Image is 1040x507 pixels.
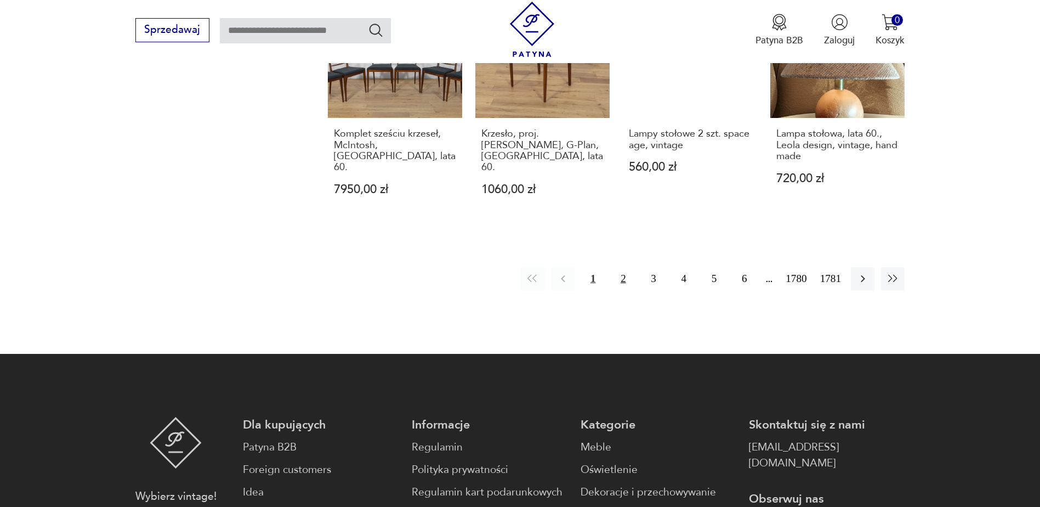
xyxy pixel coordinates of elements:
[629,161,751,173] p: 560,00 zł
[776,128,899,162] h3: Lampa stołowa, lata 60., Leola design, vintage, hand made
[776,173,899,184] p: 720,00 zł
[824,34,855,47] p: Zaloguj
[755,14,803,47] a: Ikona medaluPatyna B2B
[581,462,736,478] a: Oświetlenie
[891,14,903,26] div: 0
[824,14,855,47] button: Zaloguj
[831,14,848,31] img: Ikonka użytkownika
[150,417,202,469] img: Patyna - sklep z meblami i dekoracjami vintage
[412,417,567,433] p: Informacje
[672,267,696,291] button: 4
[504,2,560,57] img: Patyna - sklep z meblami i dekoracjami vintage
[876,34,905,47] p: Koszyk
[755,34,803,47] p: Patyna B2B
[412,462,567,478] a: Polityka prywatności
[135,26,209,35] a: Sprzedawaj
[243,417,399,433] p: Dla kupujących
[581,417,736,433] p: Kategorie
[732,267,756,291] button: 6
[243,462,399,478] a: Foreign customers
[749,491,905,507] p: Obserwuj nas
[412,485,567,500] a: Regulamin kart podarunkowych
[135,18,209,42] button: Sprzedawaj
[611,267,635,291] button: 2
[755,14,803,47] button: Patyna B2B
[243,440,399,455] a: Patyna B2B
[581,267,605,291] button: 1
[135,489,217,505] p: Wybierz vintage!
[642,267,666,291] button: 3
[702,267,726,291] button: 5
[771,14,788,31] img: Ikona medalu
[334,184,456,195] p: 7950,00 zł
[817,267,844,291] button: 1781
[876,14,905,47] button: 0Koszyk
[412,440,567,455] a: Regulamin
[629,128,751,151] h3: Lampy stołowe 2 szt. space age, vintage
[749,440,905,471] a: [EMAIL_ADDRESS][DOMAIN_NAME]
[481,128,604,173] h3: Krzesło, proj. [PERSON_NAME], G-Plan, [GEOGRAPHIC_DATA], lata 60.
[581,440,736,455] a: Meble
[243,485,399,500] a: Idea
[368,22,384,38] button: Szukaj
[782,267,810,291] button: 1780
[481,184,604,195] p: 1060,00 zł
[334,128,456,173] h3: Komplet sześciu krzeseł, McIntosh, [GEOGRAPHIC_DATA], lata 60.
[749,417,905,433] p: Skontaktuj się z nami
[882,14,899,31] img: Ikona koszyka
[581,485,736,500] a: Dekoracje i przechowywanie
